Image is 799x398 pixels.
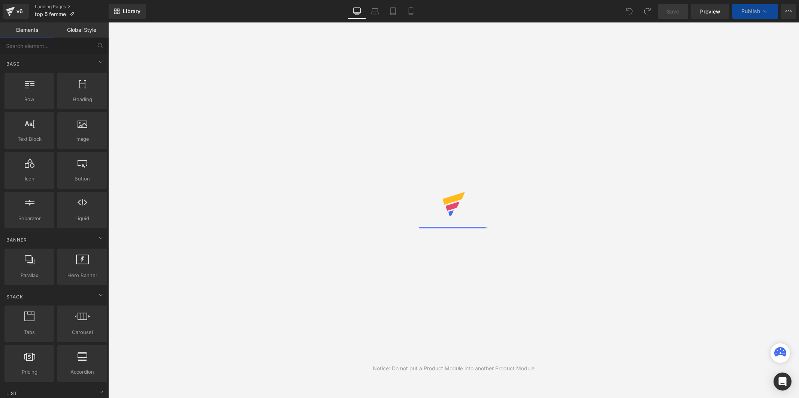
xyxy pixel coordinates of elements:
[348,4,366,19] a: Desktop
[732,4,778,19] button: Publish
[7,368,52,376] span: Pricing
[373,364,535,373] div: Notice: Do not put a Product Module into another Product Module
[640,4,655,19] button: Redo
[35,4,109,10] a: Landing Pages
[7,175,52,183] span: Icon
[622,4,637,19] button: Undo
[691,4,729,19] a: Preview
[35,11,66,17] span: top 5 femme
[6,293,24,300] span: Stack
[60,328,105,336] span: Carousel
[60,135,105,143] span: Image
[15,6,24,16] div: v6
[123,8,140,15] span: Library
[60,95,105,103] span: Heading
[667,7,679,15] span: Save
[7,135,52,143] span: Text Block
[6,60,20,67] span: Base
[774,373,792,391] div: Open Intercom Messenger
[60,175,105,183] span: Button
[7,95,52,103] span: Row
[7,215,52,222] span: Separator
[384,4,402,19] a: Tablet
[781,4,796,19] button: More
[402,4,420,19] a: Mobile
[54,22,109,37] a: Global Style
[3,4,29,19] a: v6
[60,368,105,376] span: Accordion
[6,390,18,397] span: List
[366,4,384,19] a: Laptop
[60,215,105,222] span: Liquid
[109,4,146,19] a: New Library
[741,8,760,14] span: Publish
[60,271,105,279] span: Hero Banner
[700,7,720,15] span: Preview
[7,328,52,336] span: Tabs
[6,236,28,243] span: Banner
[7,271,52,279] span: Parallax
